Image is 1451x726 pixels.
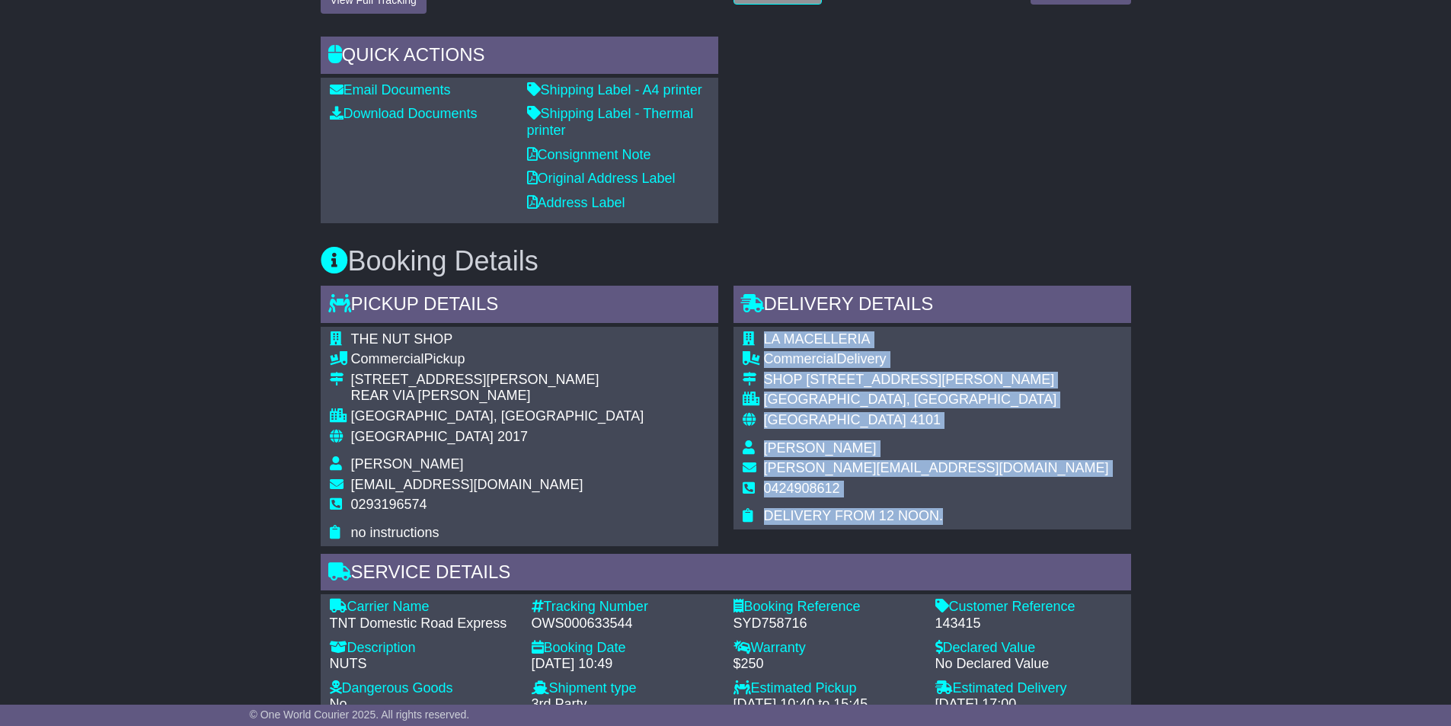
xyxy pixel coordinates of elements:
div: $250 [733,656,920,673]
div: [GEOGRAPHIC_DATA], [GEOGRAPHIC_DATA] [764,392,1109,408]
span: THE NUT SHOP [351,331,453,347]
span: 0424908612 [764,481,840,496]
div: OWS000633544 [532,616,718,632]
div: Estimated Pickup [733,680,920,697]
div: Description [330,640,516,657]
div: Carrier Name [330,599,516,616]
div: Customer Reference [935,599,1122,616]
span: [GEOGRAPHIC_DATA] [764,412,906,427]
div: [DATE] 10:40 to 15:45 [733,696,920,713]
div: 143415 [935,616,1122,632]
div: Tracking Number [532,599,718,616]
a: Email Documents [330,82,451,98]
a: Shipping Label - Thermal printer [527,106,694,138]
a: Shipping Label - A4 printer [527,82,702,98]
div: SHOP [STREET_ADDRESS][PERSON_NAME] [764,372,1109,389]
div: Booking Reference [733,599,920,616]
div: Pickup Details [321,286,718,327]
div: SYD758716 [733,616,920,632]
span: 2017 [497,429,528,444]
a: Download Documents [330,106,478,121]
div: NUTS [330,656,516,673]
span: no instructions [351,525,439,540]
div: TNT Domestic Road Express [330,616,516,632]
div: Booking Date [532,640,718,657]
a: Consignment Note [527,147,651,162]
span: 4101 [910,412,941,427]
div: Delivery Details [733,286,1131,327]
div: REAR VIA [PERSON_NAME] [351,388,644,405]
span: [PERSON_NAME][EMAIL_ADDRESS][DOMAIN_NAME] [764,460,1109,475]
span: 3rd Party [532,696,587,712]
span: 0293196574 [351,497,427,512]
span: LA MACELLERIA [764,331,871,347]
span: No [330,696,347,712]
div: No Declared Value [935,656,1122,673]
span: [EMAIL_ADDRESS][DOMAIN_NAME] [351,477,583,492]
span: [PERSON_NAME] [764,440,877,456]
div: [GEOGRAPHIC_DATA], [GEOGRAPHIC_DATA] [351,408,644,425]
div: Declared Value [935,640,1122,657]
div: Quick Actions [321,37,718,78]
span: Commercial [764,351,837,366]
a: Address Label [527,195,625,210]
h3: Booking Details [321,246,1131,277]
div: Pickup [351,351,644,368]
div: [DATE] 10:49 [532,656,718,673]
div: Service Details [321,554,1131,595]
span: [PERSON_NAME] [351,456,464,472]
div: [STREET_ADDRESS][PERSON_NAME] [351,372,644,389]
a: Original Address Label [527,171,676,186]
span: © One World Courier 2025. All rights reserved. [250,708,470,721]
div: Warranty [733,640,920,657]
div: Estimated Delivery [935,680,1122,697]
span: DELIVERY FROM 12 NOON. [764,508,943,523]
span: Commercial [351,351,424,366]
div: [DATE] 17:00 [935,696,1122,713]
span: [GEOGRAPHIC_DATA] [351,429,494,444]
div: Delivery [764,351,1109,368]
div: Dangerous Goods [330,680,516,697]
div: Shipment type [532,680,718,697]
